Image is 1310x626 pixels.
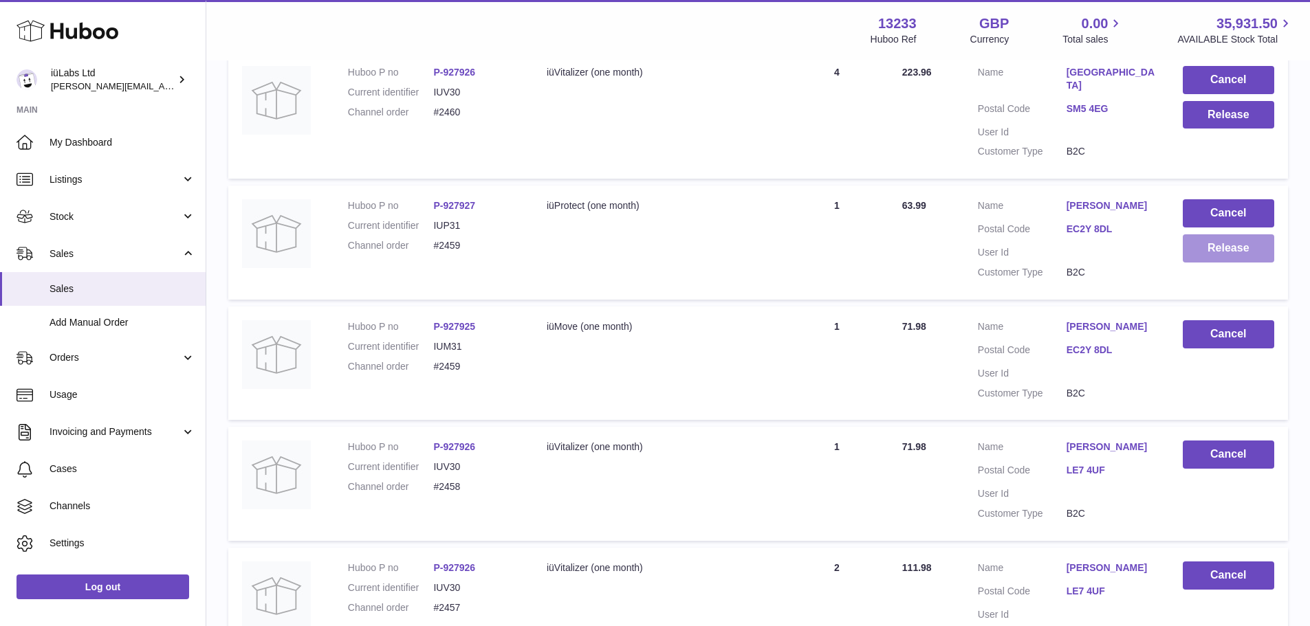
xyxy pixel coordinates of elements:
[1183,234,1274,262] button: Release
[1067,344,1155,357] a: EC2Y 8DL
[348,601,434,614] dt: Channel order
[433,200,475,211] a: P-927927
[433,67,475,78] a: P-927926
[348,66,434,79] dt: Huboo P no
[348,460,434,473] dt: Current identifier
[50,282,195,295] span: Sales
[978,223,1067,239] dt: Postal Code
[1067,66,1155,92] a: [GEOGRAPHIC_DATA]
[978,487,1067,500] dt: User Id
[50,247,181,260] span: Sales
[433,321,475,332] a: P-927925
[50,500,195,513] span: Channels
[348,86,434,99] dt: Current identifier
[902,441,926,452] span: 71.98
[978,585,1067,601] dt: Postal Code
[978,344,1067,360] dt: Postal Code
[1177,14,1293,46] a: 35,931.50 AVAILABLE Stock Total
[1067,320,1155,333] a: [PERSON_NAME]
[50,425,181,438] span: Invoicing and Payments
[242,440,311,509] img: no-photo.jpg
[547,561,772,574] div: iüVitalizer (one month)
[978,464,1067,480] dt: Postal Code
[1067,464,1155,477] a: LE7 4UF
[1067,266,1155,279] dd: B2C
[433,562,475,573] a: P-927926
[433,239,519,252] dd: #2459
[871,33,917,46] div: Huboo Ref
[433,581,519,594] dd: IUV30
[1183,440,1274,469] button: Cancel
[978,387,1067,400] dt: Customer Type
[1062,14,1124,46] a: 0.00 Total sales
[51,67,175,93] div: iüLabs Ltd
[348,480,434,493] dt: Channel order
[348,360,434,373] dt: Channel order
[242,320,311,389] img: no-photo.jpg
[348,106,434,119] dt: Channel order
[547,199,772,212] div: iüProtect (one month)
[433,360,519,373] dd: #2459
[348,581,434,594] dt: Current identifier
[433,601,519,614] dd: #2457
[50,173,181,186] span: Listings
[902,200,926,211] span: 63.99
[978,440,1067,457] dt: Name
[433,480,519,493] dd: #2458
[1183,101,1274,129] button: Release
[1067,145,1155,158] dd: B2C
[50,388,195,401] span: Usage
[51,80,276,91] span: [PERSON_NAME][EMAIL_ADDRESS][DOMAIN_NAME]
[1183,66,1274,94] button: Cancel
[433,460,519,473] dd: IUV30
[902,67,932,78] span: 223.96
[978,145,1067,158] dt: Customer Type
[433,219,519,232] dd: IUP31
[17,69,37,90] img: annunziata@iulabs.co
[785,186,888,300] td: 1
[50,136,195,149] span: My Dashboard
[1067,387,1155,400] dd: B2C
[348,340,434,353] dt: Current identifier
[242,66,311,135] img: no-photo.jpg
[978,561,1067,578] dt: Name
[433,441,475,452] a: P-927926
[978,266,1067,279] dt: Customer Type
[978,66,1067,96] dt: Name
[1082,14,1109,33] span: 0.00
[348,219,434,232] dt: Current identifier
[348,320,434,333] dt: Huboo P no
[50,462,195,476] span: Cases
[433,106,519,119] dd: #2460
[970,33,1009,46] div: Currency
[50,210,181,223] span: Stock
[433,86,519,99] dd: IUV30
[348,239,434,252] dt: Channel order
[50,537,195,550] span: Settings
[1067,585,1155,598] a: LE7 4UF
[17,574,189,599] a: Log out
[979,14,1009,33] strong: GBP
[978,320,1067,337] dt: Name
[1067,199,1155,212] a: [PERSON_NAME]
[50,351,181,364] span: Orders
[1177,33,1293,46] span: AVAILABLE Stock Total
[785,427,888,541] td: 1
[785,52,888,179] td: 4
[978,507,1067,520] dt: Customer Type
[348,199,434,212] dt: Huboo P no
[348,561,434,574] dt: Huboo P no
[878,14,917,33] strong: 13233
[50,316,195,329] span: Add Manual Order
[978,102,1067,119] dt: Postal Code
[978,126,1067,139] dt: User Id
[785,306,888,421] td: 1
[1067,507,1155,520] dd: B2C
[547,320,772,333] div: iüMove (one month)
[1183,561,1274,590] button: Cancel
[547,66,772,79] div: iüVitalizer (one month)
[978,246,1067,259] dt: User Id
[1216,14,1278,33] span: 35,931.50
[242,199,311,268] img: no-photo.jpg
[1067,440,1155,454] a: [PERSON_NAME]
